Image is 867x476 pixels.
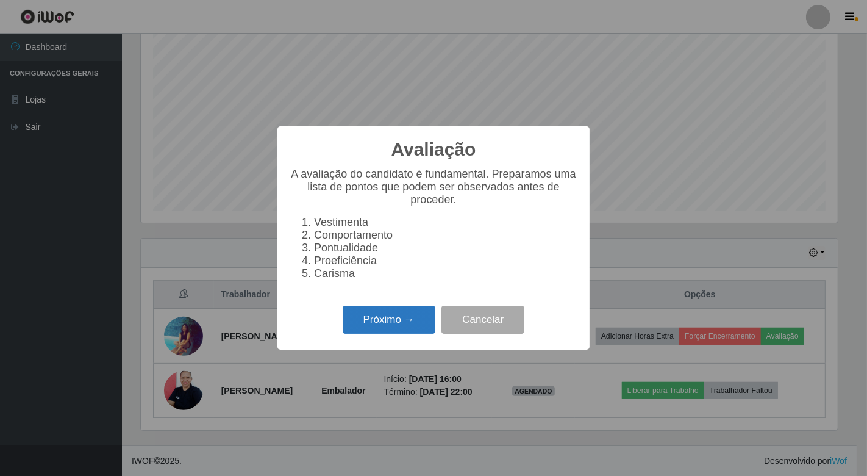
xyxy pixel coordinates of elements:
[314,216,577,229] li: Vestimenta
[314,254,577,267] li: Proeficiência
[314,242,577,254] li: Pontualidade
[314,229,577,242] li: Comportamento
[441,306,524,334] button: Cancelar
[314,267,577,280] li: Carisma
[343,306,435,334] button: Próximo →
[391,139,476,160] h2: Avaliação
[290,168,577,206] p: A avaliação do candidato é fundamental. Preparamos uma lista de pontos que podem ser observados a...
